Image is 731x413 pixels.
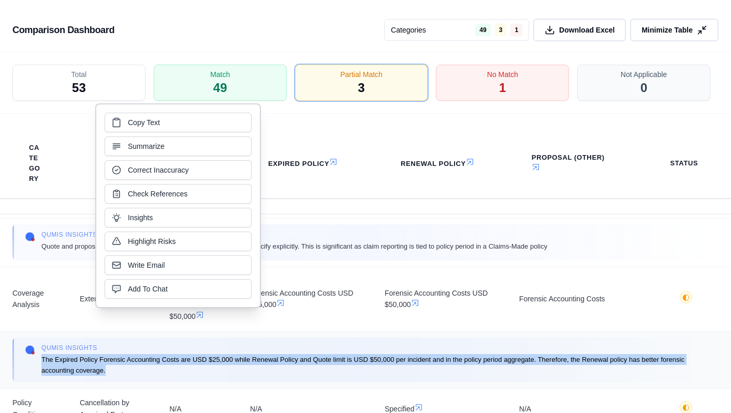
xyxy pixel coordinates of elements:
[680,291,692,307] button: ◐
[128,284,168,294] span: Add To Chat
[128,189,187,199] span: Check References
[519,293,629,305] span: Forensic Accounting Costs
[128,141,165,151] span: Summarize
[41,231,547,239] span: Qumis INSIGHTS
[388,151,491,175] th: Renewal Policy
[12,287,55,311] span: Coverage Analysis
[71,69,87,80] span: Total
[105,208,252,227] button: Insights
[128,260,165,270] span: Write Email
[82,152,142,175] th: Element
[128,117,160,128] span: Copy Text
[487,69,518,80] span: No Match
[105,184,252,204] button: Check References
[340,69,383,80] span: Partial Match
[358,80,364,96] span: 3
[385,287,494,311] span: Forensic Accounting Costs USD $50,000
[621,69,667,80] span: Not Applicable
[519,146,629,180] th: Proposal (Other)
[657,152,710,175] th: Status
[640,80,647,96] span: 0
[105,113,252,132] button: Copy Text
[105,255,252,275] button: Write Email
[213,80,227,96] span: 49
[210,69,230,80] span: Match
[128,236,176,247] span: Highlight Risks
[499,80,506,96] span: 1
[128,165,188,175] span: Correct Inaccuracy
[17,136,55,190] th: Category
[72,80,86,96] span: 53
[250,287,360,311] span: Forensic Accounting Costs USD $25,000
[41,241,547,252] span: Quote and proposal specifies Claims-Made; the actual policies do not specify explicitly. This is ...
[105,160,252,180] button: Correct Inaccuracy
[128,212,153,223] span: Insights
[80,293,144,305] span: Extension Limits
[105,136,252,156] button: Summarize
[256,151,354,175] th: Expired Policy
[105,279,252,299] button: Add To Chat
[41,344,706,352] span: Qumis INSIGHTS
[41,354,706,376] span: The Expired Policy Forensic Accounting Costs are USD $25,000 while Renewal Policy and Quote limit...
[682,293,690,301] span: ◐
[682,403,690,411] span: ◐
[105,232,252,251] button: Highlight Risks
